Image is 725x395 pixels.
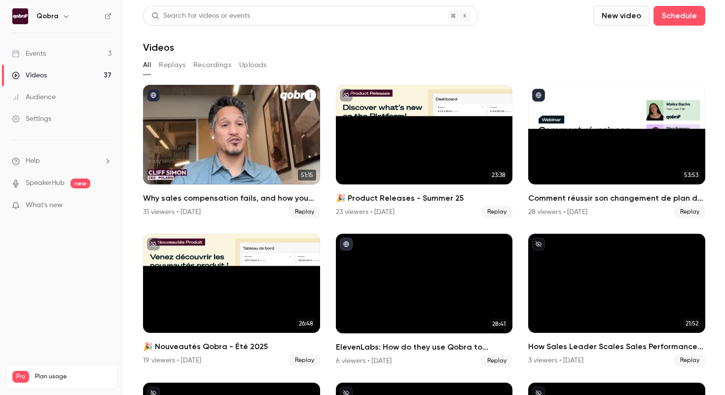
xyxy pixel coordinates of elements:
div: 19 viewers • [DATE] [143,356,201,365]
a: 53:53Comment réussir son changement de plan de commissionnement ?28 viewers • [DATE]Replay [528,85,705,218]
div: 6 viewers • [DATE] [336,356,392,366]
button: All [143,57,151,73]
button: Uploads [239,57,267,73]
span: Replay [481,355,512,367]
div: 28 viewers • [DATE] [528,207,587,217]
span: Replay [289,206,320,218]
li: 🎉 Product Releases - Summer 25 [336,85,513,218]
a: 21:52How Sales Leader Scales Sales Performance with commission software3 viewers • [DATE]Replay [528,234,705,367]
img: Qobra [12,8,28,24]
div: Videos [12,71,47,80]
li: 🎉 Nouveautés Qobra - Été 2025 [143,234,320,367]
span: 23:38 [489,170,508,180]
h1: Videos [143,41,174,53]
span: Help [26,156,40,166]
button: unpublished [532,238,545,251]
span: 53:53 [681,170,701,180]
span: Plan usage [35,373,111,381]
span: Replay [674,355,705,366]
span: Replay [674,206,705,218]
span: 21:52 [683,318,701,329]
div: Search for videos or events [151,11,250,21]
div: 31 viewers • [DATE] [143,207,201,217]
h2: 🎉 Product Releases - Summer 25 [336,192,513,204]
li: help-dropdown-opener [12,156,111,166]
button: unpublished [340,89,353,102]
h2: Why sales compensation fails, and how you can fix it [143,192,320,204]
a: 28:41ElevenLabs: How do they use Qobra to leverage Sales compensation?6 viewers • [DATE]Replay [336,234,513,367]
span: 51:15 [298,170,316,180]
h6: Qobra [36,11,58,21]
h2: Comment réussir son changement de plan de commissionnement ? [528,192,705,204]
span: What's new [26,200,63,211]
h2: 🎉 Nouveautés Qobra - Été 2025 [143,341,320,353]
div: Audience [12,92,56,102]
iframe: Noticeable Trigger [100,201,111,210]
button: Replays [159,57,185,73]
span: Replay [289,355,320,366]
h2: ElevenLabs: How do they use Qobra to leverage Sales compensation? [336,341,513,353]
button: Recordings [193,57,231,73]
h2: How Sales Leader Scales Sales Performance with commission software [528,341,705,353]
span: Pro [12,371,29,383]
div: 3 viewers • [DATE] [528,356,583,365]
a: SpeakerHub [26,178,65,188]
button: published [147,89,160,102]
button: New video [593,6,650,26]
li: ElevenLabs: How do they use Qobra to leverage Sales compensation? [336,234,513,367]
li: Why sales compensation fails, and how you can fix it [143,85,320,218]
button: published [532,89,545,102]
span: new [71,179,90,188]
div: 23 viewers • [DATE] [336,207,395,217]
button: unpublished [147,238,160,251]
a: 51:15Why sales compensation fails, and how you can fix it31 viewers • [DATE]Replay [143,85,320,218]
div: Events [12,49,46,59]
button: published [340,238,353,251]
a: 26:48🎉 Nouveautés Qobra - Été 202519 viewers • [DATE]Replay [143,234,320,367]
li: How Sales Leader Scales Sales Performance with commission software [528,234,705,367]
span: 28:41 [489,319,508,329]
a: 23:38🎉 Product Releases - Summer 2523 viewers • [DATE]Replay [336,85,513,218]
button: Schedule [653,6,705,26]
div: Settings [12,114,51,124]
span: Replay [481,206,512,218]
li: Comment réussir son changement de plan de commissionnement ? [528,85,705,218]
span: 26:48 [296,318,316,329]
section: Videos [143,6,705,389]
